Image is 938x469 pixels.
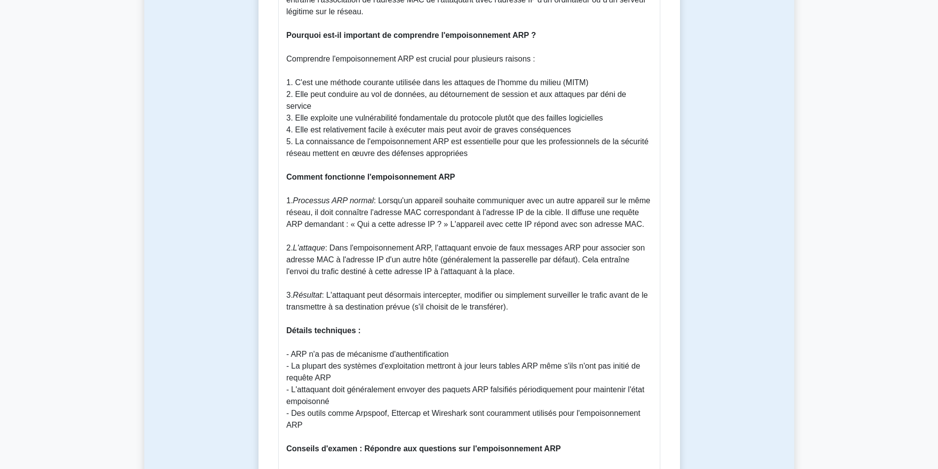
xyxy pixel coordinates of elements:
[287,385,645,406] font: - L'attaquant doit généralement envoyer des paquets ARP falsifiés périodiquement pour maintenir l...
[287,125,571,134] font: 4. Elle est relativement facile à exécuter mais peut avoir de graves conséquences
[287,362,641,382] font: - La plupart des systèmes d'exploitation mettront à jour leurs tables ARP même s'ils n'ont pas in...
[287,291,648,311] font: : L'attaquant peut désormais intercepter, modifier ou simplement surveiller le trafic avant de le...
[287,55,535,63] font: Comprendre l'empoisonnement ARP est crucial pour plusieurs raisons :
[287,196,293,205] font: 1.
[293,244,325,252] font: L'attaque
[287,291,293,299] font: 3.
[287,90,626,110] font: 2. Elle peut conduire au vol de données, au détournement de session et aux attaques par déni de s...
[287,350,449,358] font: - ARP n'a pas de mécanisme d'authentification
[287,31,536,39] font: Pourquoi est-il important de comprendre l'empoisonnement ARP ?
[287,244,293,252] font: 2.
[293,291,322,299] font: Résultat
[287,114,603,122] font: 3. Elle exploite une vulnérabilité fondamentale du protocole plutôt que des failles logicielles
[287,326,361,335] font: Détails techniques :
[287,137,649,157] font: 5. La connaissance de l'empoisonnement ARP est essentielle pour que les professionnels de la sécu...
[287,409,641,429] font: - Des outils comme Arpspoof, Ettercap et Wireshark sont couramment utilisés pour l'empoisonnement...
[287,444,561,453] font: Conseils d'examen : Répondre aux questions sur l'empoisonnement ARP
[287,244,645,276] font: : Dans l'empoisonnement ARP, l'attaquant envoie de faux messages ARP pour associer son adresse MA...
[293,196,374,205] font: Processus ARP normal
[287,78,589,87] font: 1. C'est une méthode courante utilisée dans les attaques de l'homme du milieu (MITM)
[287,173,455,181] font: Comment fonctionne l'empoisonnement ARP
[287,196,650,228] font: : Lorsqu'un appareil souhaite communiquer avec un autre appareil sur le même réseau, il doit conn...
